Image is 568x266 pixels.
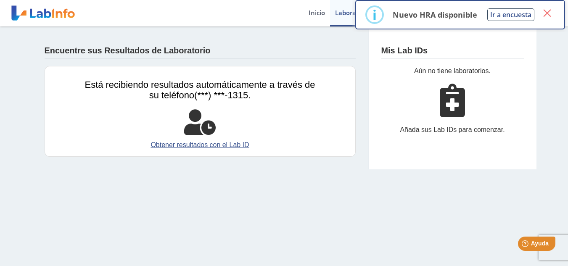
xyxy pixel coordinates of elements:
[85,140,315,150] a: Obtener resultados con el Lab ID
[381,46,428,56] h4: Mis Lab IDs
[85,79,315,100] span: Está recibiendo resultados automáticamente a través de su teléfono
[393,10,477,20] p: Nuevo HRA disponible
[45,46,211,56] h4: Encuentre sus Resultados de Laboratorio
[381,125,524,135] div: Añada sus Lab IDs para comenzar.
[487,8,534,21] button: Ir a encuesta
[381,66,524,76] div: Aún no tiene laboratorios.
[539,5,555,21] button: Close this dialog
[493,233,559,257] iframe: Help widget launcher
[373,7,377,22] div: i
